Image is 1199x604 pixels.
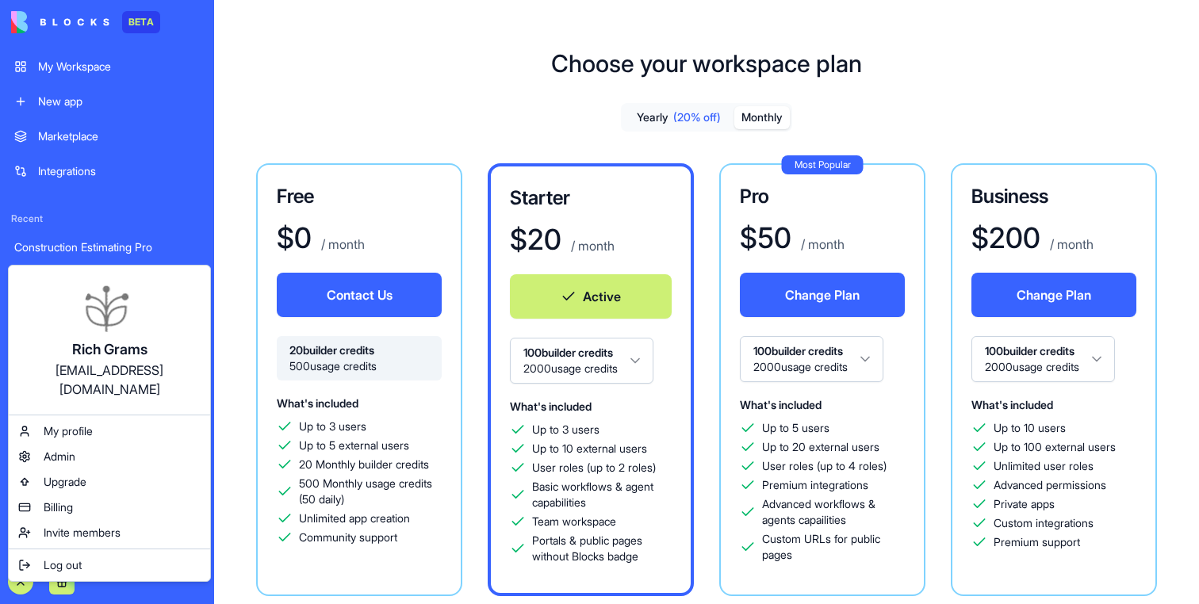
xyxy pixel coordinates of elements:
[12,495,207,520] a: Billing
[12,520,207,545] a: Invite members
[12,269,207,411] a: Rich Grams[EMAIL_ADDRESS][DOMAIN_NAME]
[84,281,135,332] img: ACg8ocJXc4biGNmL-6_84M9niqKohncbsBQNEji79DO8k46BE60Re2nP=s96-c
[5,212,209,225] span: Recent
[44,449,75,464] span: Admin
[14,239,200,255] div: Construction Estimating Pro
[12,469,207,495] a: Upgrade
[25,338,194,361] div: Rich Grams
[44,423,93,439] span: My profile
[25,361,194,399] div: [EMAIL_ADDRESS][DOMAIN_NAME]
[12,419,207,444] a: My profile
[44,557,82,573] span: Log out
[12,444,207,469] a: Admin
[44,525,121,541] span: Invite members
[44,474,86,490] span: Upgrade
[44,499,73,515] span: Billing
